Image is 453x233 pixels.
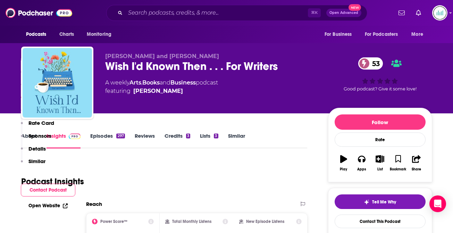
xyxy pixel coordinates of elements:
button: Follow [335,114,426,130]
span: Podcasts [26,30,47,39]
button: Details [21,145,46,158]
span: Good podcast? Give it some love! [344,86,417,91]
a: 53 [358,57,383,70]
a: Arts [129,79,141,86]
span: For Podcasters [365,30,398,39]
p: Similar [28,158,45,164]
span: Tell Me Why [372,199,396,205]
button: Open AdvancedNew [326,9,361,17]
button: Play [335,151,353,176]
span: More [411,30,423,39]
button: Contact Podcast [21,184,75,196]
div: Apps [357,167,366,171]
a: Books [142,79,160,86]
div: Open Intercom Messenger [429,195,446,212]
img: Wish I'd Known Then . . . For Writers [23,48,92,118]
h2: Power Score™ [100,219,127,224]
img: User Profile [432,5,447,21]
a: Reviews [135,132,155,148]
input: Search podcasts, credits, & more... [125,7,308,18]
img: Podchaser - Follow, Share and Rate Podcasts [6,6,72,19]
button: Bookmark [389,151,407,176]
a: Episodes297 [90,132,125,148]
div: Search podcasts, credits, & more... [106,5,367,21]
span: New [349,4,361,11]
h2: Reach [86,201,102,207]
h2: New Episode Listens [246,219,284,224]
a: Charts [55,28,78,41]
p: Sponsors [28,132,51,139]
span: and [160,79,170,86]
button: Show profile menu [432,5,447,21]
div: List [377,167,383,171]
span: ⌘ K [308,8,321,17]
span: featuring [105,87,218,95]
h2: Total Monthly Listens [172,219,211,224]
button: List [371,151,389,176]
span: Logged in as podglomerate [432,5,447,21]
button: open menu [320,28,361,41]
button: Share [407,151,425,176]
a: Contact This Podcast [335,215,426,228]
div: Rate [335,132,426,147]
button: open menu [360,28,408,41]
span: Charts [59,30,74,39]
span: Open Advanced [329,11,358,15]
button: Apps [353,151,371,176]
button: open menu [21,28,56,41]
div: 3 [214,134,218,138]
a: Credits3 [165,132,190,148]
button: Sponsors [21,132,51,145]
button: tell me why sparkleTell Me Why [335,194,426,209]
div: 297 [116,134,125,138]
span: Monitoring [87,30,111,39]
div: [PERSON_NAME] [133,87,183,95]
div: A weekly podcast [105,79,218,95]
a: Open Website [28,203,68,209]
div: Play [340,167,347,171]
div: Share [412,167,421,171]
div: 53Good podcast? Give it some love! [328,53,432,96]
a: Show notifications dropdown [396,7,408,19]
span: [PERSON_NAME] and [PERSON_NAME] [105,53,219,59]
button: open menu [406,28,432,41]
a: Lists3 [200,132,218,148]
div: 3 [186,134,190,138]
button: open menu [82,28,120,41]
button: Similar [21,158,45,171]
p: Details [28,145,46,152]
a: Similar [228,132,245,148]
span: , [141,79,142,86]
a: Business [170,79,196,86]
a: Show notifications dropdown [413,7,424,19]
div: Bookmark [390,167,406,171]
span: For Business [325,30,352,39]
img: tell me why sparkle [364,199,369,205]
span: 53 [365,57,383,70]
